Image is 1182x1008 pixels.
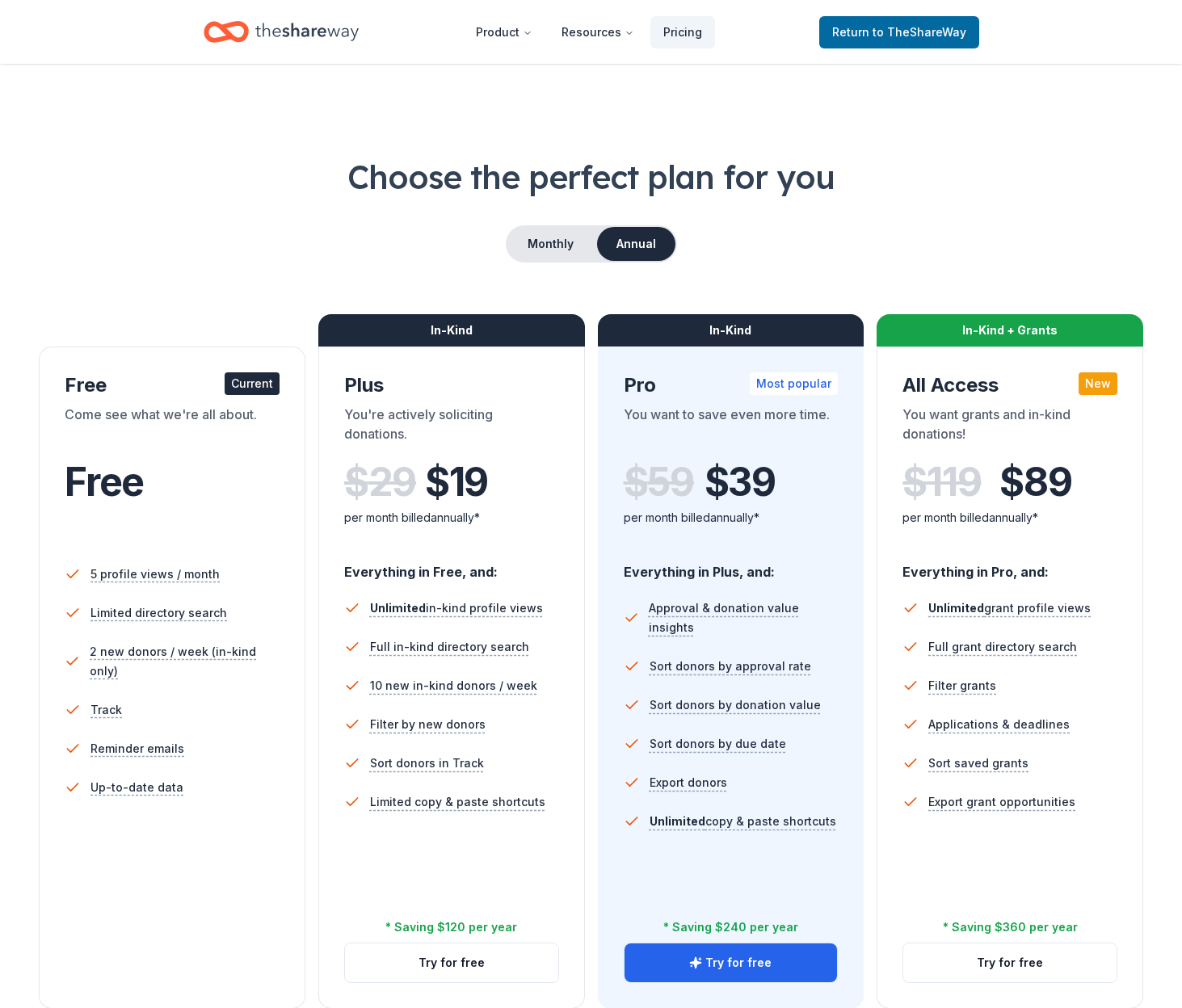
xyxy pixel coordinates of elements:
div: per month billed annually* [902,508,1117,527]
span: Unlimited [370,601,426,615]
div: Free [65,372,280,398]
span: Track [90,700,122,720]
span: Free [65,458,144,506]
span: Full in-kind directory search [370,637,529,657]
span: 5 profile views / month [90,565,220,584]
span: 2 new donors / week (in-kind only) [90,642,280,681]
span: Approval & donation value insights [649,598,839,637]
div: In-Kind [318,314,585,346]
span: Filter by new donors [370,715,486,734]
div: * Saving $240 per year [663,918,798,937]
div: Everything in Pro, and: [902,548,1117,582]
div: * Saving $120 per year [385,918,517,937]
div: per month billed annually* [344,508,559,527]
span: Filter grants [928,676,996,695]
div: All Access [902,372,1117,398]
span: Sort donors in Track [370,754,484,773]
div: New [1079,372,1117,395]
span: Up-to-date data [90,778,183,797]
span: to TheShareWay [873,25,966,39]
span: copy & paste shortcuts [650,814,836,828]
div: Pro [624,372,839,398]
button: Try for free [625,943,838,982]
span: in-kind profile views [370,601,543,615]
button: Product [463,16,545,48]
div: Come see what we're all about. [65,405,280,450]
span: Export donors [650,773,727,792]
button: Annual [597,227,675,261]
div: Everything in Plus, and: [624,548,839,582]
a: Pricing [650,16,715,48]
span: 10 new in-kind donors / week [370,676,537,695]
div: You want to save even more time. [624,405,839,450]
button: Try for free [903,943,1117,982]
div: Plus [344,372,559,398]
div: You're actively soliciting donations. [344,405,559,450]
span: Unlimited [650,814,705,828]
span: $ 19 [425,460,488,505]
span: Applications & deadlines [928,715,1070,734]
span: grant profile views [928,601,1091,615]
div: You want grants and in-kind donations! [902,405,1117,450]
button: Resources [549,16,647,48]
span: Limited copy & paste shortcuts [370,792,545,812]
span: $ 39 [705,460,776,505]
span: Sort donors by donation value [650,695,821,715]
div: Current [225,372,280,395]
span: Sort donors by due date [650,734,786,754]
span: Unlimited [928,601,984,615]
span: Sort donors by approval rate [650,657,811,676]
button: Try for free [345,943,558,982]
div: In-Kind + Grants [877,314,1143,346]
div: Everything in Free, and: [344,548,559,582]
div: In-Kind [598,314,864,346]
a: Home [204,13,359,51]
span: Limited directory search [90,603,227,623]
div: Most popular [750,372,838,395]
span: Full grant directory search [928,637,1077,657]
span: $ 89 [999,460,1071,505]
nav: Main [463,13,715,51]
span: Reminder emails [90,739,184,758]
div: * Saving $360 per year [943,918,1078,937]
button: Monthly [507,227,594,261]
span: Export grant opportunities [928,792,1075,812]
div: per month billed annually* [624,508,839,527]
span: Sort saved grants [928,754,1028,773]
a: Returnto TheShareWay [819,16,979,48]
h1: Choose the perfect plan for you [39,154,1143,199]
span: Return [832,23,966,42]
